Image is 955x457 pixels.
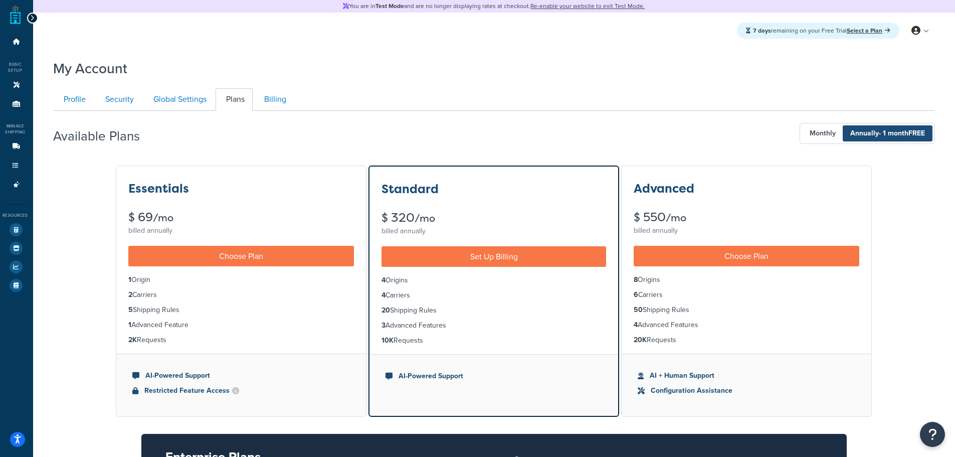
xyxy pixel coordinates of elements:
strong: 2K [128,335,137,345]
li: Carriers [634,289,859,300]
a: Re-enable your website to exit Test Mode. [530,2,645,11]
li: Carriers [128,289,354,300]
li: Advanced Features [634,320,859,331]
small: /mo [415,211,435,225]
strong: 7 days [753,26,771,35]
span: Annually [843,125,932,141]
li: Advanced Features [381,320,606,331]
li: Origins [381,275,606,286]
div: billed annually [128,224,354,238]
h3: Advanced [634,182,694,195]
li: Shipping Rules [5,157,28,175]
strong: 1 [128,274,131,285]
strong: 20K [634,335,647,345]
li: Carriers [381,290,606,301]
li: Origins [5,95,28,113]
li: Requests [128,335,354,346]
a: Plans [216,88,253,111]
small: /mo [666,211,686,225]
strong: 4 [381,290,386,300]
div: $ 69 [128,211,354,224]
li: Dashboard [5,33,28,51]
li: Analytics [5,258,28,276]
li: Configuration Assistance [638,385,855,396]
li: AI-Powered Support [132,370,350,381]
span: - 1 month [879,128,925,138]
div: $ 550 [634,211,859,224]
div: billed annually [634,224,859,238]
strong: 3 [381,320,386,331]
strong: 8 [634,274,638,285]
button: Monthly Annually- 1 monthFREE [800,123,935,144]
strong: 2 [128,289,132,300]
h3: Essentials [128,182,189,195]
li: Shipping Rules [128,304,354,316]
span: Monthly [802,125,843,141]
b: FREE [908,128,925,138]
li: Help Docs [5,276,28,294]
li: Websites [5,76,28,94]
li: Shipping Rules [381,305,606,316]
strong: 1 [128,320,131,330]
li: Carriers [5,137,28,156]
li: Origin [128,274,354,285]
a: ShipperHQ Home [10,5,21,25]
li: AI + Human Support [638,370,855,381]
a: Choose Plan [128,246,354,266]
strong: 4 [381,275,386,285]
small: /mo [153,211,173,225]
strong: 4 [634,320,638,330]
li: Advanced Features [5,176,28,194]
a: Security [95,88,142,111]
a: Select a Plan [847,26,890,35]
li: Marketplace [5,239,28,257]
h3: Standard [381,183,439,196]
li: Restricted Feature Access [132,385,350,396]
div: $ 320 [381,212,606,224]
button: Open Resource Center [920,422,945,447]
strong: 50 [634,304,643,315]
a: Global Settings [143,88,215,111]
a: Choose Plan [634,246,859,266]
li: Test Your Rates [5,221,28,239]
li: Requests [381,335,606,346]
strong: Test Mode [375,2,404,11]
h1: My Account [53,59,127,78]
li: AI-Powered Support [386,371,602,382]
li: Advanced Feature [128,320,354,331]
strong: 6 [634,289,638,300]
div: billed annually [381,224,606,238]
h2: Available Plans [53,129,155,143]
a: Billing [254,88,294,111]
strong: 5 [128,304,133,315]
strong: 20 [381,305,390,316]
strong: 10K [381,335,394,346]
a: Set Up Billing [381,246,606,267]
a: Profile [53,88,94,111]
li: Origins [634,274,859,285]
li: Requests [634,335,859,346]
li: Shipping Rules [634,304,859,316]
div: remaining on your Free Trial [737,23,899,39]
